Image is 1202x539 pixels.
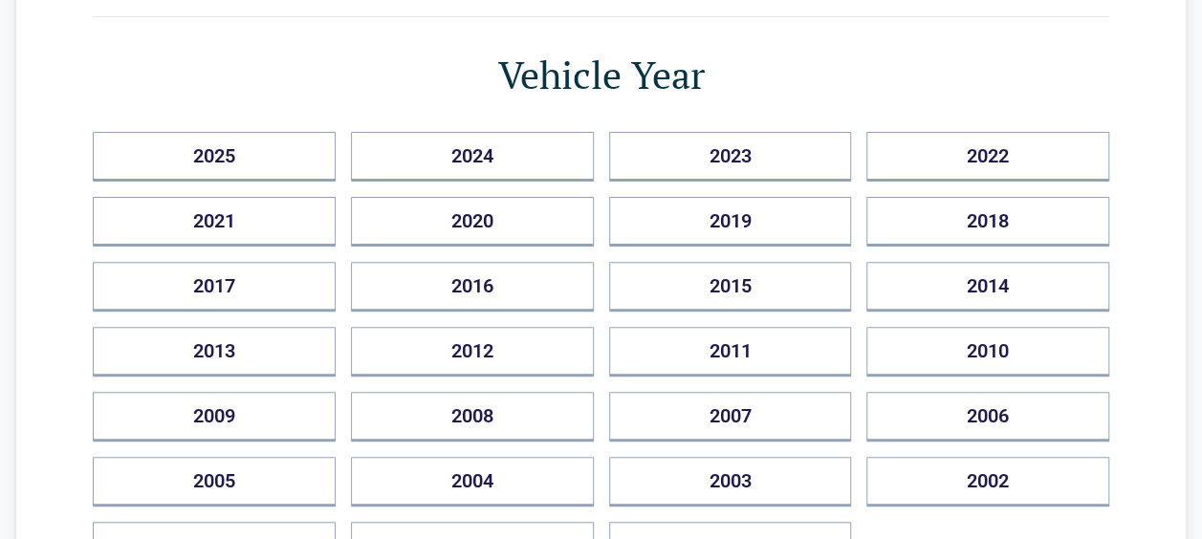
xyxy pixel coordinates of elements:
button: 2007 [609,392,852,442]
button: 2017 [93,262,336,312]
button: 2003 [609,457,852,507]
button: 2021 [93,197,336,247]
button: 2002 [866,457,1109,507]
button: 2009 [93,392,336,442]
button: 2024 [351,132,594,182]
button: 2023 [609,132,852,182]
button: 2011 [609,327,852,377]
button: 2016 [351,262,594,312]
button: 2019 [609,197,852,247]
button: 2018 [866,197,1109,247]
h1: Vehicle Year [93,48,1109,101]
button: 2006 [866,392,1109,442]
button: 2022 [866,132,1109,182]
button: 2015 [609,262,852,312]
button: 2008 [351,392,594,442]
button: 2005 [93,457,336,507]
button: 2004 [351,457,594,507]
button: 2020 [351,197,594,247]
button: 2025 [93,132,336,182]
button: 2010 [866,327,1109,377]
button: 2013 [93,327,336,377]
button: 2014 [866,262,1109,312]
button: 2012 [351,327,594,377]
